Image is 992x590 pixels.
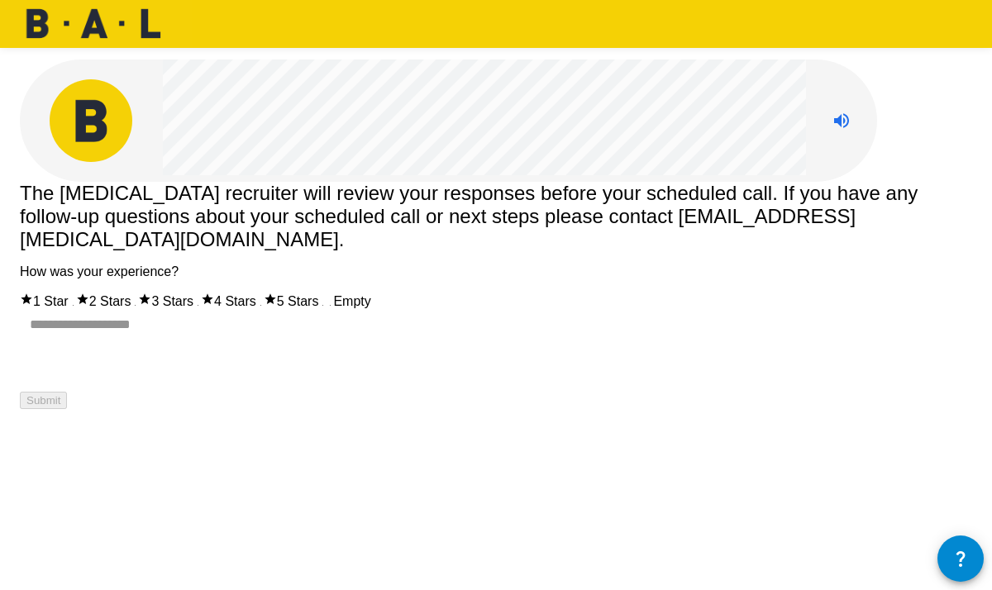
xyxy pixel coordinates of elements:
[333,294,370,308] span: Empty
[277,294,319,308] span: 5 Stars
[825,104,858,137] button: Stop reading questions aloud
[214,294,256,308] span: 4 Stars
[151,294,193,308] span: 3 Stars
[89,294,131,308] span: 2 Stars
[33,294,69,308] span: 1 Star
[20,264,972,279] p: How was your experience?
[20,392,67,409] button: Submit
[330,305,331,306] input: Empty
[20,182,923,250] span: The [MEDICAL_DATA] recruiter will review your responses before your scheduled call. If you have a...
[50,79,132,162] img: bal_avatar.png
